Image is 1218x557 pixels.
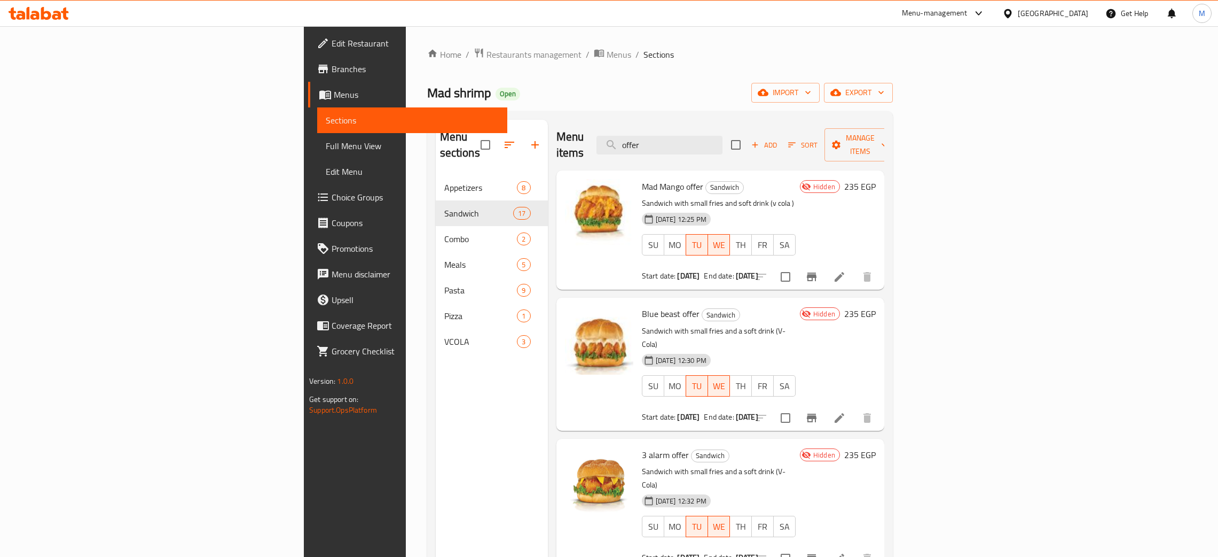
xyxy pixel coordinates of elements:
[751,234,774,256] button: FR
[642,410,676,424] span: Start date:
[799,405,824,431] button: Branch-specific-item
[809,182,839,192] span: Hidden
[729,516,752,537] button: TH
[517,284,530,297] div: items
[734,378,748,394] span: TH
[607,48,631,61] span: Menus
[436,175,548,200] div: Appetizers8
[444,310,517,322] span: Pizza
[642,179,703,195] span: Mad Mango offer
[664,234,686,256] button: MO
[799,264,824,290] button: Branch-specific-item
[706,181,743,194] span: Sandwich
[308,184,507,210] a: Choice Groups
[651,355,711,366] span: [DATE] 12:30 PM
[729,375,752,397] button: TH
[556,129,584,161] h2: Menu items
[436,200,548,226] div: Sandwich17
[444,335,517,348] span: VCOLA
[337,374,353,388] span: 1.0.0
[788,139,818,151] span: Sort
[642,197,796,210] p: Sandwich with small fries and soft drink (v cola )
[317,107,507,133] a: Sections
[332,319,499,332] span: Coverage Report
[444,284,517,297] div: Pasta
[436,303,548,329] div: Pizza1
[844,447,876,462] h6: 235 EGP
[436,277,548,303] div: Pasta9
[308,236,507,261] a: Promotions
[308,287,507,313] a: Upsell
[326,114,499,127] span: Sections
[686,375,708,397] button: TU
[513,207,530,220] div: items
[781,137,824,153] span: Sort items
[832,86,884,99] span: export
[677,269,700,283] b: [DATE]
[565,306,633,375] img: Blue beast offer
[436,226,548,252] div: Combo2
[436,329,548,354] div: VCOLA3
[725,134,747,156] span: Select section
[854,264,880,290] button: delete
[809,450,839,460] span: Hidden
[756,237,769,253] span: FR
[332,242,499,255] span: Promotions
[833,270,846,283] a: Edit menu item
[756,519,769,535] span: FR
[736,410,758,424] b: [DATE]
[308,338,507,364] a: Grocery Checklist
[778,237,791,253] span: SA
[332,293,499,306] span: Upsell
[642,306,700,322] span: Blue beast offer
[690,378,704,394] span: TU
[902,7,968,20] div: Menu-management
[773,234,796,256] button: SA
[474,48,582,61] a: Restaurants management
[642,516,664,537] button: SU
[642,447,689,463] span: 3 alarm offer
[704,269,734,283] span: End date:
[642,324,796,351] p: Sandwich with small fries and a soft drink (V-Cola)
[308,210,507,236] a: Coupons
[844,179,876,194] h6: 235 EGP
[517,234,530,244] span: 2
[444,233,517,245] span: Combo
[691,450,729,462] span: Sandwich
[844,306,876,321] h6: 235 EGP
[635,48,639,61] li: /
[747,137,781,153] button: Add
[647,519,660,535] span: SU
[326,165,499,178] span: Edit Menu
[642,465,796,492] p: Sandwich with small fries and a soft drink (V-Cola)
[514,208,530,219] span: 17
[332,216,499,229] span: Coupons
[747,137,781,153] span: Add item
[309,392,358,406] span: Get support on:
[517,335,530,348] div: items
[308,261,507,287] a: Menu disclaimer
[708,516,730,537] button: WE
[517,260,530,270] span: 5
[708,234,730,256] button: WE
[664,375,686,397] button: MO
[444,207,514,220] div: Sandwich
[669,378,682,394] span: MO
[317,159,507,184] a: Edit Menu
[751,516,774,537] button: FR
[833,131,887,158] span: Manage items
[651,214,711,225] span: [DATE] 12:25 PM
[642,375,664,397] button: SU
[594,48,631,61] a: Menus
[642,234,664,256] button: SU
[669,519,682,535] span: MO
[854,405,880,431] button: delete
[517,183,530,193] span: 8
[436,252,548,277] div: Meals5
[1018,7,1088,19] div: [GEOGRAPHIC_DATA]
[647,378,660,394] span: SU
[517,233,530,245] div: items
[308,82,507,107] a: Menus
[712,378,726,394] span: WE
